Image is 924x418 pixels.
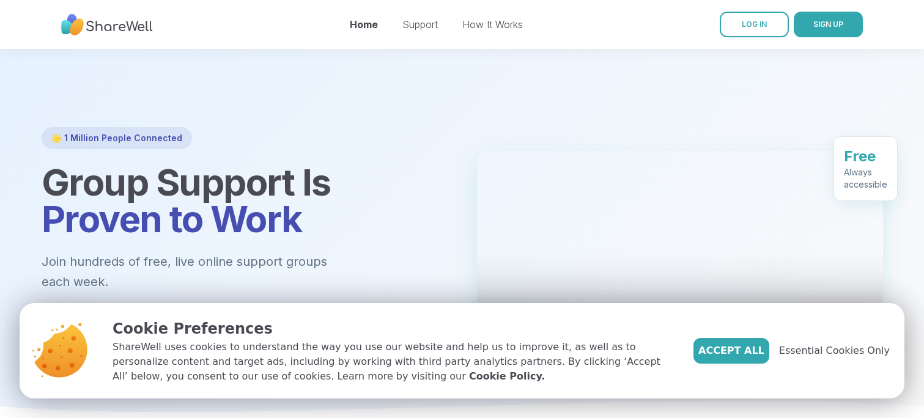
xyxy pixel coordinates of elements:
div: 🌟 1 Million People Connected [42,127,192,149]
p: Cookie Preferences [113,318,674,340]
div: Always accessible [844,166,887,191]
button: Accept All [693,338,769,364]
div: Free [844,147,887,166]
a: How It Works [462,18,523,31]
a: Support [402,18,438,31]
a: Home [350,18,378,31]
span: SIGN UP [813,20,843,29]
span: Accept All [698,343,764,358]
span: Proven to Work [42,197,302,241]
p: ShareWell uses cookies to understand the way you use our website and help us to improve it, as we... [113,340,674,384]
p: Join hundreds of free, live online support groups each week. [42,252,394,291]
button: SIGN UP [794,12,863,37]
img: ShareWell Nav Logo [61,8,153,42]
a: LOG IN [720,12,789,37]
a: Cookie Policy. [469,369,545,384]
span: LOG IN [742,20,767,29]
h1: Group Support Is [42,164,448,237]
span: Essential Cookies Only [779,343,890,358]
